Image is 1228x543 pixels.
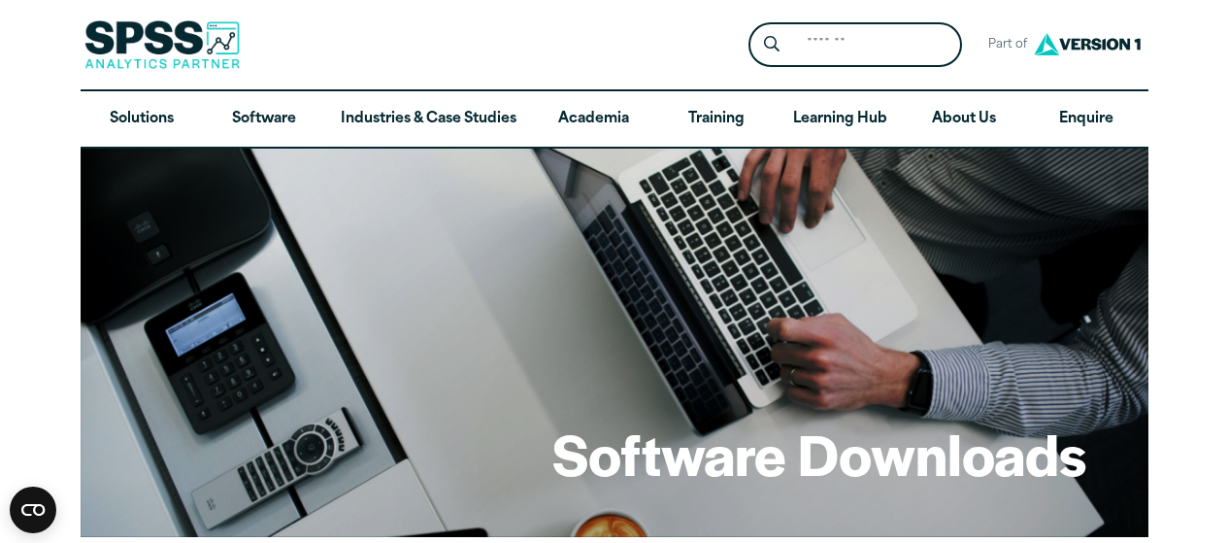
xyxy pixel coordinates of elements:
[978,31,1029,59] span: Part of
[654,91,777,148] a: Training
[81,91,203,148] a: Solutions
[753,27,789,63] button: Search magnifying glass icon
[325,91,532,148] a: Industries & Case Studies
[764,36,780,52] svg: Search magnifying glass icon
[903,91,1025,148] a: About Us
[1029,26,1145,62] img: Version1 Logo
[748,22,962,68] form: Site Header Search Form
[203,91,325,148] a: Software
[778,91,903,148] a: Learning Hub
[1025,91,1147,148] a: Enquire
[552,416,1086,492] h1: Software Downloads
[81,91,1148,148] nav: Desktop version of site main menu
[10,487,56,533] button: Open CMP widget
[84,20,240,69] img: SPSS Analytics Partner
[532,91,654,148] a: Academia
